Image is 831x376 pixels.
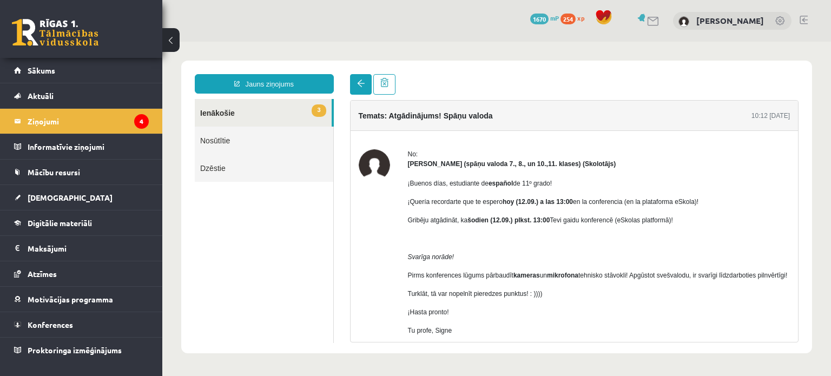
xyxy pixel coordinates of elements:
[351,230,378,238] b: kameras
[28,109,149,134] legend: Ziņojumi
[32,113,171,140] a: Dzēstie
[14,109,149,134] a: Ziņojumi4
[385,230,416,238] b: mikrofona
[14,134,149,159] a: Informatīvie ziņojumi
[14,58,149,83] a: Sākums
[28,193,113,202] span: [DEMOGRAPHIC_DATA]
[246,248,380,256] span: Turklāt, tā var nopelnīt pieredzes punktus! : ))))
[14,185,149,210] a: [DEMOGRAPHIC_DATA]
[14,338,149,362] a: Proktoringa izmēģinājums
[305,175,387,182] span: šodien (12.09.) plkst. 13:00
[14,261,149,286] a: Atzīmes
[326,138,351,146] b: español
[28,65,55,75] span: Sākums
[577,14,584,22] span: xp
[14,83,149,108] a: Aktuāli
[196,108,228,139] img: Signe Sirmā (spāņu valoda 7., 8., un 10.,11. klases)
[14,312,149,337] a: Konferences
[28,269,57,279] span: Atzīmes
[246,285,290,293] span: Tu profe, Signe
[28,294,113,304] span: Motivācijas programma
[589,69,628,79] div: 10:12 [DATE]
[560,14,576,24] span: 254
[32,85,171,113] a: Nosūtītie
[32,32,172,52] a: Jauns ziņojums
[530,14,549,24] span: 1670
[246,138,390,146] span: ¡Buenos días, estudiante de de 11º grado!
[14,160,149,184] a: Mācību resursi
[28,320,73,329] span: Konferences
[134,114,149,129] i: 4
[696,15,764,26] a: [PERSON_NAME]
[149,63,163,75] span: 3
[246,175,511,182] span: Gribēju atgādināt, ka Tevi gaidu konferencē (eSkolas platformā)!
[550,14,559,22] span: mP
[246,156,537,164] span: ¡Quería recordarte que te espero en la conferencia (en la plataforma eSkola)!
[28,91,54,101] span: Aktuāli
[14,210,149,235] a: Digitālie materiāli
[28,167,80,177] span: Mācību resursi
[14,287,149,312] a: Motivācijas programma
[246,118,454,126] strong: [PERSON_NAME] (spāņu valoda 7., 8., un 10.,11. klases) (Skolotājs)
[12,19,98,46] a: Rīgas 1. Tālmācības vidusskola
[28,218,92,228] span: Digitālie materiāli
[560,14,590,22] a: 254 xp
[28,236,149,261] legend: Maksājumi
[530,14,559,22] a: 1670 mP
[196,70,331,78] h4: Temats: Atgādinājums! Spāņu valoda
[28,134,149,159] legend: Informatīvie ziņojumi
[32,57,169,85] a: 3Ienākošie
[678,16,689,27] img: Rēzija Blūma
[246,230,625,238] span: Pirms konferences lūgums pārbaudīt un tehnisko stāvokli! Apgūstot svešvalodu, ir svarīgi līdzdarb...
[246,212,292,219] span: Svarīga norāde!
[28,345,122,355] span: Proktoringa izmēģinājums
[246,108,625,117] div: No:
[246,267,287,274] span: ¡Hasta pronto!
[14,236,149,261] a: Maksājumi
[340,156,411,164] b: hoy (12.09.) a las 13:00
